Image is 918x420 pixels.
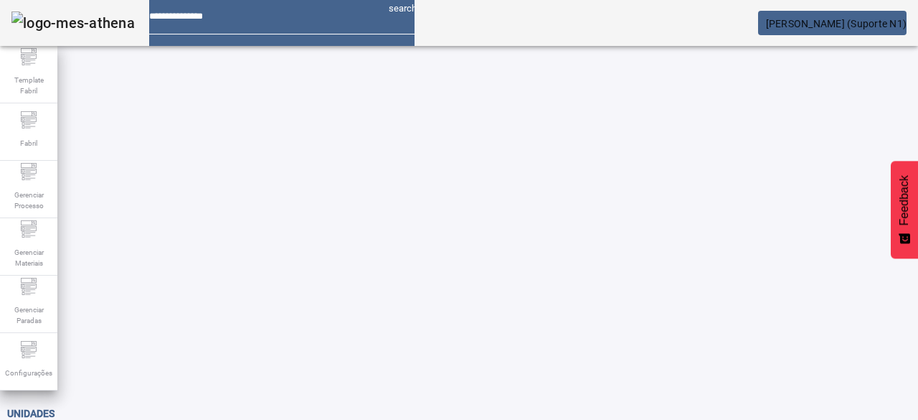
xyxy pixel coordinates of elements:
span: [PERSON_NAME] (Suporte N1) [766,18,907,29]
span: Fabril [16,134,42,153]
span: Configurações [1,363,57,383]
span: Unidades [7,408,55,419]
span: Gerenciar Paradas [7,300,50,330]
span: Gerenciar Processo [7,185,50,215]
button: Feedback - Mostrar pesquisa [891,161,918,258]
span: Gerenciar Materiais [7,243,50,273]
span: Template Fabril [7,70,50,101]
img: logo-mes-athena [11,11,135,34]
span: Feedback [898,175,911,225]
